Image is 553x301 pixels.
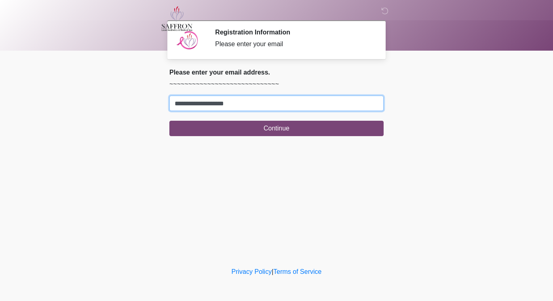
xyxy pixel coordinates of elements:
[169,121,384,136] button: Continue
[175,28,200,53] img: Agent Avatar
[161,6,193,31] img: Saffron Laser Aesthetics and Medical Spa Logo
[169,79,384,89] p: ~~~~~~~~~~~~~~~~~~~~~~~~~~~~~
[273,268,321,275] a: Terms of Service
[169,68,384,76] h2: Please enter your email address.
[215,39,371,49] div: Please enter your email
[272,268,273,275] a: |
[232,268,272,275] a: Privacy Policy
